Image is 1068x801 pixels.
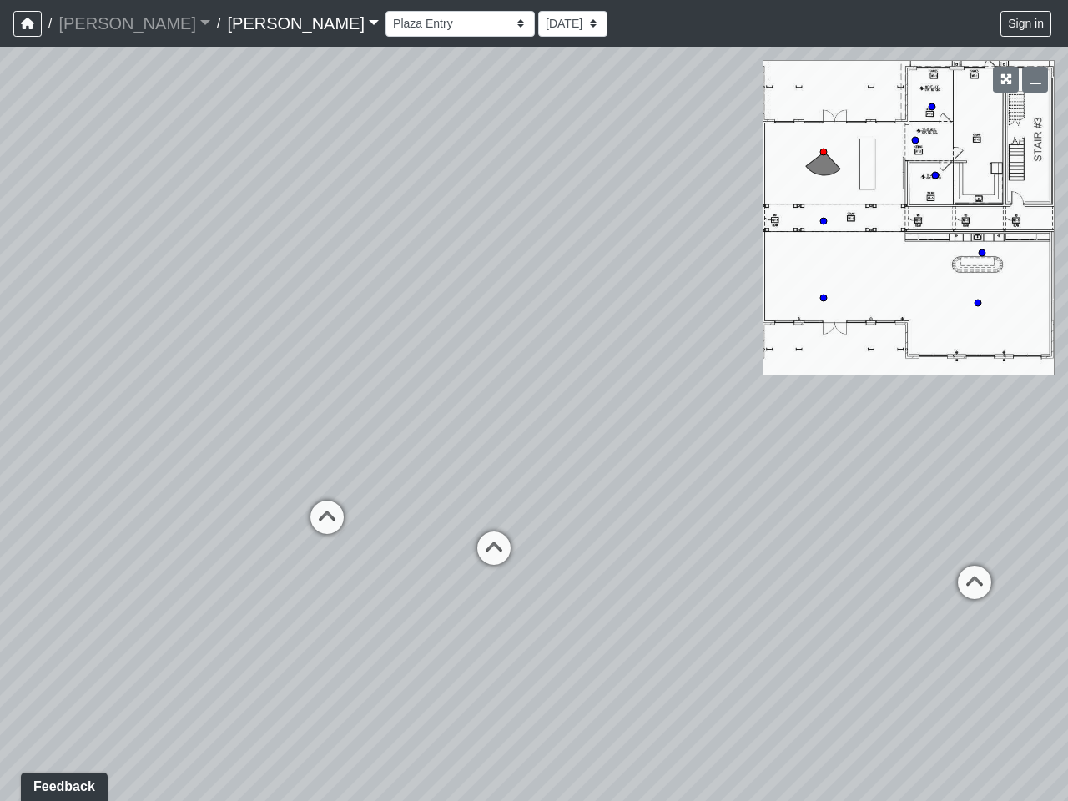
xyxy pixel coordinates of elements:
iframe: Ybug feedback widget [13,768,111,801]
span: / [210,7,227,40]
span: / [42,7,58,40]
a: [PERSON_NAME] [227,7,379,40]
button: Sign in [1000,11,1051,37]
a: [PERSON_NAME] [58,7,210,40]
